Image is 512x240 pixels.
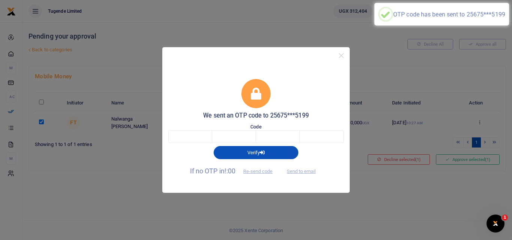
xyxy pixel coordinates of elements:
div: OTP code has been sent to 25675***5199 [393,11,505,18]
span: If no OTP in [190,167,279,175]
h5: We sent an OTP code to 25675***5199 [168,112,344,119]
button: Close [336,50,347,61]
button: Verify [214,146,298,159]
iframe: Intercom live chat [487,215,505,233]
label: Code [250,123,261,131]
span: !:00 [225,167,235,175]
span: 1 [502,215,508,221]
